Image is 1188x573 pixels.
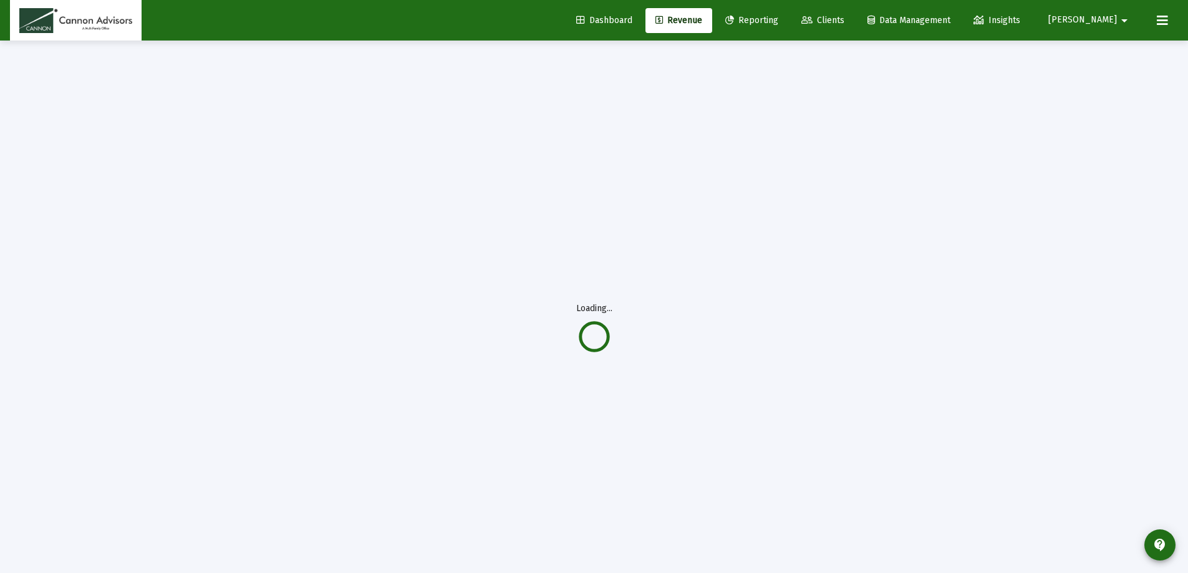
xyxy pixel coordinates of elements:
a: Reporting [715,8,788,33]
span: Data Management [867,15,950,26]
span: Clients [801,15,844,26]
img: Dashboard [19,8,132,33]
span: Revenue [655,15,702,26]
a: Data Management [857,8,960,33]
span: Dashboard [576,15,632,26]
a: Insights [963,8,1030,33]
button: [PERSON_NAME] [1033,7,1147,32]
a: Clients [791,8,854,33]
span: Reporting [725,15,778,26]
a: Dashboard [566,8,642,33]
span: Insights [973,15,1020,26]
a: Revenue [645,8,712,33]
mat-icon: contact_support [1152,537,1167,552]
span: [PERSON_NAME] [1048,15,1117,26]
mat-icon: arrow_drop_down [1117,8,1132,33]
